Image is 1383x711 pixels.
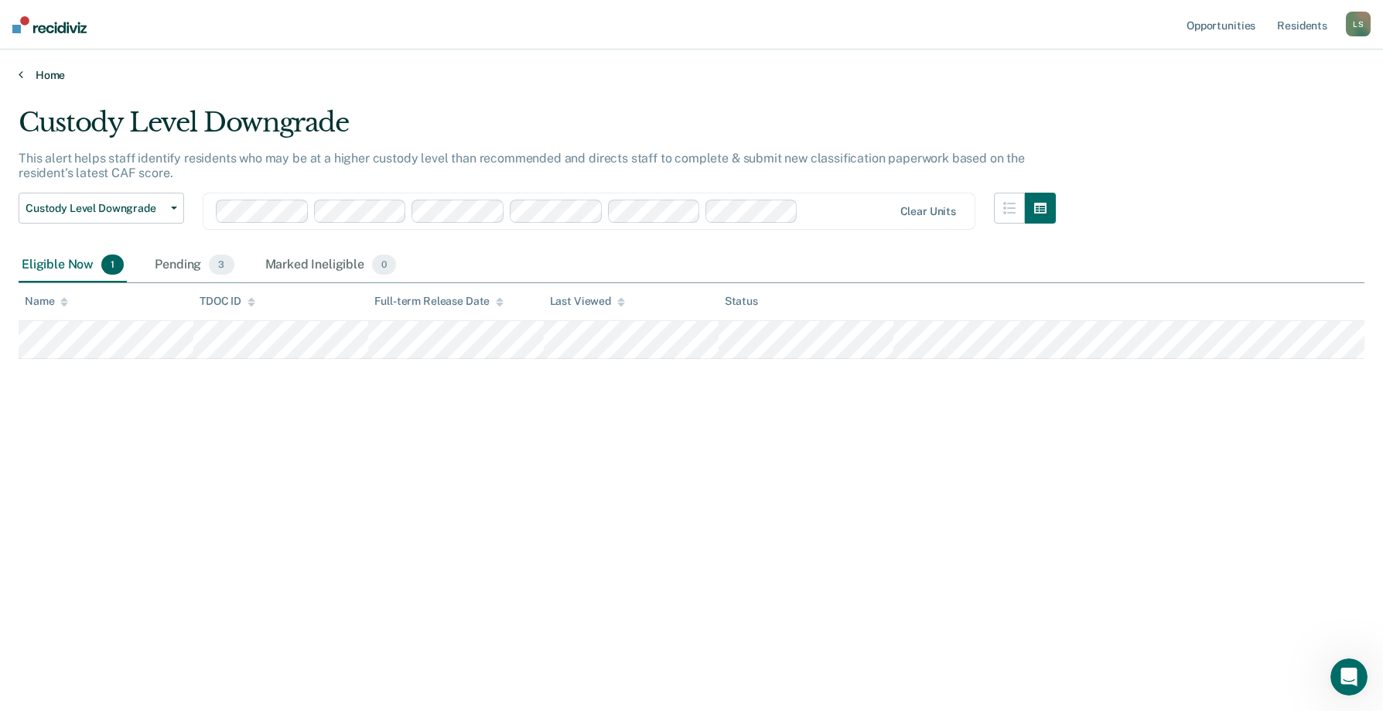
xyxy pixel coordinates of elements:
[19,248,127,282] div: Eligible Now1
[19,107,1056,151] div: Custody Level Downgrade
[25,295,68,308] div: Name
[1346,12,1371,36] button: LS
[209,255,234,275] span: 3
[550,295,625,308] div: Last Viewed
[1330,658,1368,696] iframe: Intercom live chat
[900,205,957,218] div: Clear units
[19,193,184,224] button: Custody Level Downgrade
[200,295,255,308] div: TDOC ID
[372,255,396,275] span: 0
[19,151,1025,180] p: This alert helps staff identify residents who may be at a higher custody level than recommended a...
[1346,12,1371,36] div: L S
[152,248,237,282] div: Pending3
[19,68,1364,82] a: Home
[26,202,165,215] span: Custody Level Downgrade
[101,255,124,275] span: 1
[12,16,87,33] img: Recidiviz
[725,295,758,308] div: Status
[262,248,400,282] div: Marked Ineligible0
[374,295,504,308] div: Full-term Release Date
